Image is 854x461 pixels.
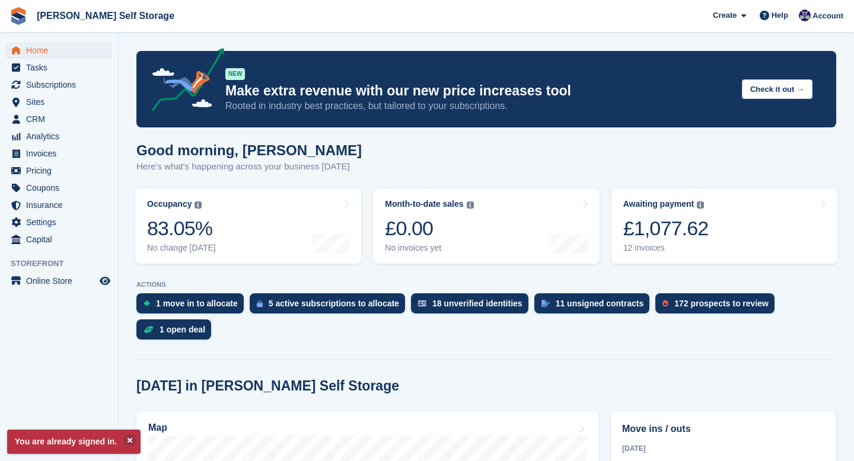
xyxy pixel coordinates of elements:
[373,188,599,264] a: Month-to-date sales £0.00 No invoices yet
[26,94,97,110] span: Sites
[26,111,97,127] span: CRM
[6,145,112,162] a: menu
[611,188,837,264] a: Awaiting payment £1,077.62 12 invoices
[432,299,522,308] div: 18 unverified identities
[26,273,97,289] span: Online Store
[655,293,780,319] a: 172 prospects to review
[32,6,179,25] a: [PERSON_NAME] Self Storage
[385,216,473,241] div: £0.00
[26,42,97,59] span: Home
[6,231,112,248] a: menu
[225,82,732,100] p: Make extra revenue with our new price increases tool
[136,378,399,394] h2: [DATE] in [PERSON_NAME] Self Storage
[623,243,709,253] div: 12 invoices
[623,216,709,241] div: £1,077.62
[556,299,644,308] div: 11 unsigned contracts
[6,180,112,196] a: menu
[6,94,112,110] a: menu
[26,180,97,196] span: Coupons
[411,293,534,319] a: 18 unverified identities
[136,281,836,289] p: ACTIONS
[257,300,263,308] img: active_subscription_to_allocate_icon-d502201f5373d7db506a760aba3b589e785aa758c864c3986d89f69b8ff3...
[799,9,811,21] img: Matthew Jones
[26,59,97,76] span: Tasks
[147,243,216,253] div: No change [DATE]
[6,197,112,213] a: menu
[622,443,825,454] div: [DATE]
[6,128,112,145] a: menu
[147,199,192,209] div: Occupancy
[250,293,411,319] a: 5 active subscriptions to allocate
[160,325,205,334] div: 1 open deal
[6,162,112,179] a: menu
[385,199,463,209] div: Month-to-date sales
[662,300,668,307] img: prospect-51fa495bee0391a8d652442698ab0144808aea92771e9ea1ae160a38d050c398.svg
[812,10,843,22] span: Account
[772,9,788,21] span: Help
[144,300,150,307] img: move_ins_to_allocate_icon-fdf77a2bb77ea45bf5b3d319d69a93e2d87916cf1d5bf7949dd705db3b84f3ca.svg
[674,299,769,308] div: 172 prospects to review
[148,422,167,433] h2: Map
[541,300,550,307] img: contract_signature_icon-13c848040528278c33f63329250d36e43548de30e8caae1d1a13099fd9432cc5.svg
[6,273,112,289] a: menu
[6,111,112,127] a: menu
[142,48,225,116] img: price-adjustments-announcement-icon-8257ccfd72463d97f412b2fc003d46551f7dbcb40ab6d574587a9cd5c0d94...
[98,274,112,288] a: Preview store
[6,76,112,93] a: menu
[6,42,112,59] a: menu
[225,68,245,80] div: NEW
[26,214,97,230] span: Settings
[195,201,202,209] img: icon-info-grey-7440780725fd019a000dd9b08b2336e03edf1995a4989e88bcd33f0948082b44.svg
[135,188,361,264] a: Occupancy 83.05% No change [DATE]
[147,216,216,241] div: 83.05%
[26,76,97,93] span: Subscriptions
[26,128,97,145] span: Analytics
[697,201,704,209] img: icon-info-grey-7440780725fd019a000dd9b08b2336e03edf1995a4989e88bcd33f0948082b44.svg
[742,79,812,99] button: Check it out →
[26,145,97,162] span: Invoices
[622,422,825,436] h2: Move ins / outs
[6,214,112,230] a: menu
[136,319,217,345] a: 1 open deal
[225,100,732,113] p: Rooted in industry best practices, but tailored to your subscriptions.
[136,293,250,319] a: 1 move in to allocate
[269,299,399,308] div: 5 active subscriptions to allocate
[7,430,141,454] p: You are already signed in.
[26,162,97,179] span: Pricing
[136,160,362,174] p: Here's what's happening across your business [DATE]
[385,243,473,253] div: No invoices yet
[136,142,362,158] h1: Good morning, [PERSON_NAME]
[623,199,694,209] div: Awaiting payment
[6,59,112,76] a: menu
[144,325,154,334] img: deal-1b604bf984904fb50ccaf53a9ad4b4a5d6e5aea283cecdc64d6e3604feb123c2.svg
[26,231,97,248] span: Capital
[418,300,426,307] img: verify_identity-adf6edd0f0f0b5bbfe63781bf79b02c33cf7c696d77639b501bdc392416b5a36.svg
[26,197,97,213] span: Insurance
[156,299,238,308] div: 1 move in to allocate
[11,258,118,270] span: Storefront
[467,201,474,209] img: icon-info-grey-7440780725fd019a000dd9b08b2336e03edf1995a4989e88bcd33f0948082b44.svg
[534,293,656,319] a: 11 unsigned contracts
[9,7,27,25] img: stora-icon-8386f47178a22dfd0bd8f6a31ec36ba5ce8667c1dd55bd0f319d3a0aa187defe.svg
[713,9,737,21] span: Create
